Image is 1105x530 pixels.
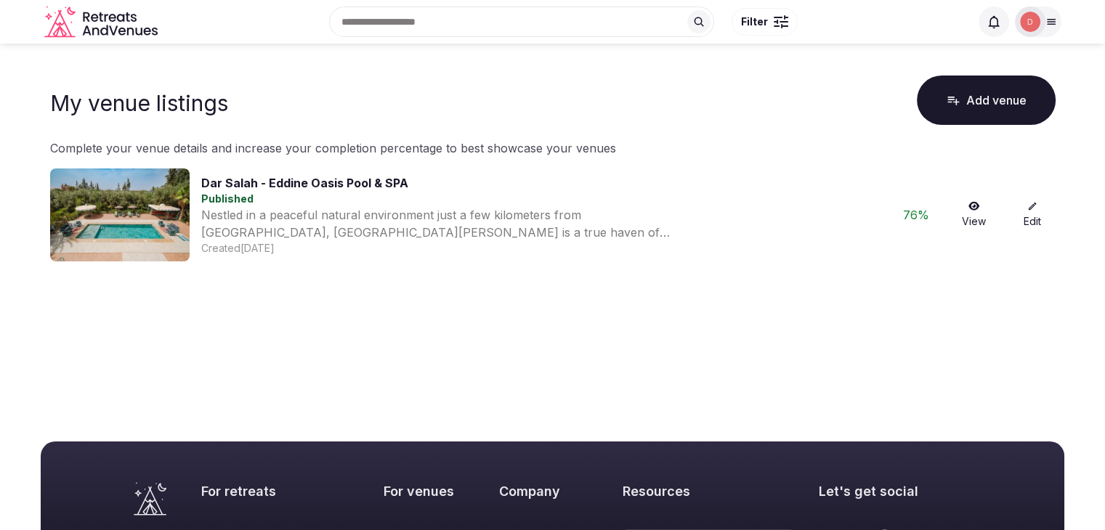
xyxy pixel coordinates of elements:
div: Nestled in a peaceful natural environment just a few kilometers from [GEOGRAPHIC_DATA], [GEOGRAPH... [201,206,673,241]
a: Dar Salah - Eddine Oasis Pool & SPA [201,176,408,190]
h1: My venue listings [50,90,228,116]
h2: Let's get social [819,482,971,500]
a: Visit the homepage [44,6,161,38]
span: Filter [741,15,768,29]
img: Venue cover photo for Dar Salah - Eddine Oasis Pool & SPA [50,168,190,261]
div: 76 % [893,206,939,224]
h2: For retreats [201,482,359,500]
h2: Resources [623,482,794,500]
p: Complete your venue details and increase your completion percentage to best showcase your venues [50,139,1056,157]
div: Created [DATE] [201,241,881,256]
a: Visit the homepage [134,482,166,515]
h2: Company [499,482,599,500]
h2: For venues [384,482,474,500]
span: Published [201,192,254,205]
button: Filter [732,8,798,36]
img: darsalaheddineoasispoolspa [1020,12,1040,32]
a: View [951,201,997,229]
a: Edit [1009,201,1056,229]
svg: Retreats and Venues company logo [44,6,161,38]
button: Add venue [917,76,1056,125]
